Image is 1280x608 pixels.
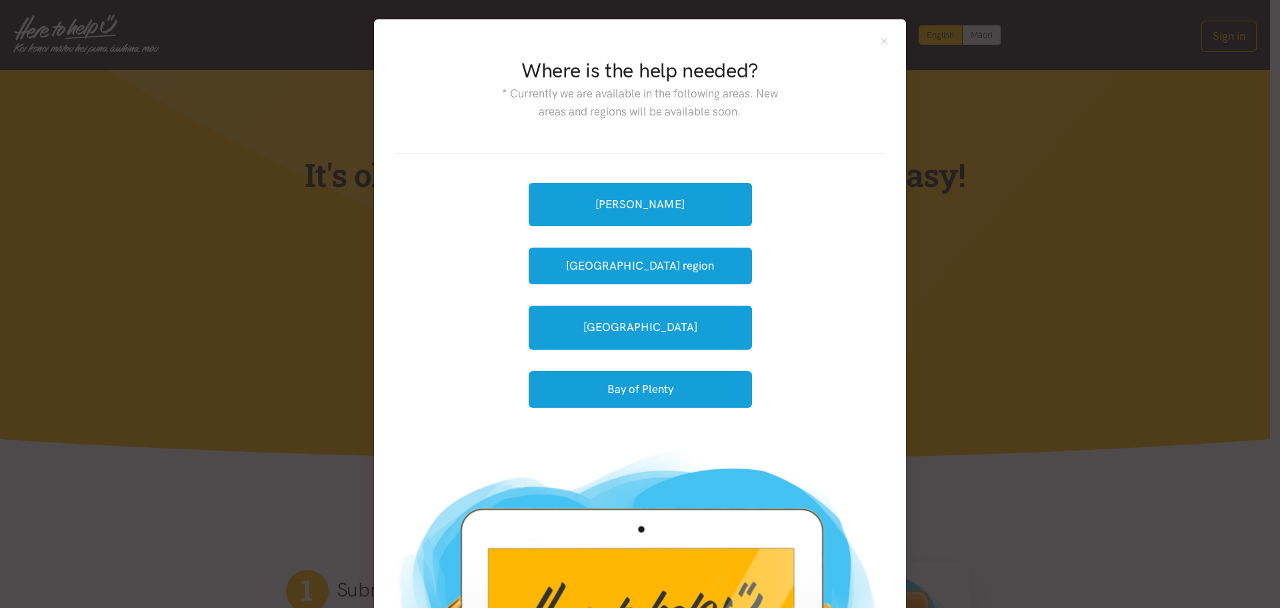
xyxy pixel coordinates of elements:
button: Bay of Plenty [529,371,752,408]
button: Close [879,35,890,47]
a: [PERSON_NAME] [529,183,752,226]
button: [GEOGRAPHIC_DATA] region [529,248,752,284]
h2: Where is the help needed? [495,57,784,85]
p: * Currently we are available in the following areas. New areas and regions will be available soon. [495,85,784,121]
a: [GEOGRAPHIC_DATA] [529,306,752,349]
